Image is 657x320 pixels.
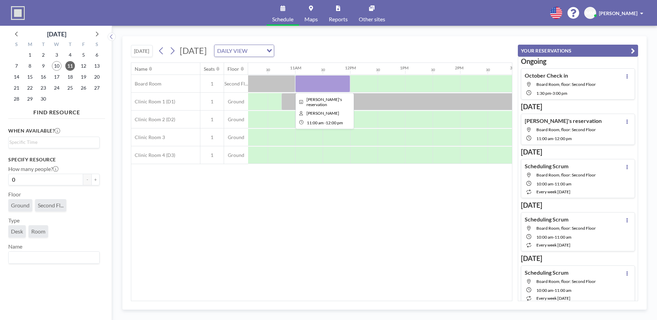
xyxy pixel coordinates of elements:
[65,72,75,82] span: Thursday, September 18, 2025
[525,72,568,79] h4: October Check in
[224,152,248,158] span: Ground
[63,41,77,49] div: T
[9,138,96,146] input: Search for option
[224,116,248,123] span: Ground
[521,254,635,263] h3: [DATE]
[131,81,162,87] span: Board Room
[307,120,324,125] span: 11:00 AM
[9,252,99,263] div: Search for option
[376,68,380,72] div: 30
[536,127,596,132] span: Board Room, floor: Second Floor
[131,99,175,105] span: Clinic Room 1 (D1)
[227,66,239,72] div: Floor
[536,279,596,284] span: Board Room, floor: Second Floor
[83,174,91,185] button: -
[536,181,553,186] span: 10:00 AM
[555,181,571,186] span: 11:00 AM
[518,45,638,57] button: YOUR RESERVATIONS
[536,91,551,96] span: 1:30 PM
[200,134,224,140] span: 1
[11,6,25,20] img: organization-logo
[326,120,343,125] span: 12:00 PM
[521,102,635,111] h3: [DATE]
[38,72,48,82] span: Tuesday, September 16, 2025
[321,68,325,72] div: 30
[307,97,342,107] span: Megan's reservation
[65,61,75,71] span: Thursday, September 11, 2025
[525,163,568,170] h4: Scheduling Scrum
[92,72,102,82] span: Saturday, September 20, 2025
[11,228,23,235] span: Desk
[38,94,48,104] span: Tuesday, September 30, 2025
[50,41,64,49] div: W
[12,61,21,71] span: Sunday, September 7, 2025
[25,94,35,104] span: Monday, September 29, 2025
[290,65,301,70] div: 11AM
[52,61,62,71] span: Wednesday, September 10, 2025
[131,116,175,123] span: Clinic Room 2 (D2)
[536,242,570,248] span: every week [DATE]
[586,10,595,16] span: MM
[307,111,339,116] span: Megan McSharry
[359,16,385,22] span: Other sites
[553,235,555,240] span: -
[52,50,62,60] span: Wednesday, September 3, 2025
[510,65,519,70] div: 3PM
[553,181,555,186] span: -
[536,235,553,240] span: 10:00 AM
[525,216,568,223] h4: Scheduling Scrum
[8,191,21,198] label: Floor
[25,61,35,71] span: Monday, September 8, 2025
[521,201,635,209] h3: [DATE]
[12,94,21,104] span: Sunday, September 28, 2025
[38,50,48,60] span: Tuesday, September 2, 2025
[38,61,48,71] span: Tuesday, September 9, 2025
[486,68,490,72] div: 30
[214,45,274,57] div: Search for option
[131,45,153,57] button: [DATE]
[77,41,90,49] div: F
[180,45,207,56] span: [DATE]
[249,46,263,55] input: Search for option
[79,72,88,82] span: Friday, September 19, 2025
[52,83,62,93] span: Wednesday, September 24, 2025
[131,152,175,158] span: Clinic Room 4 (D3)
[521,57,635,66] h3: Ongoing
[11,202,30,209] span: Ground
[204,66,215,72] div: Seats
[553,91,567,96] span: 3:00 PM
[525,269,568,276] h4: Scheduling Scrum
[8,165,58,172] label: How many people?
[400,65,409,70] div: 1PM
[266,68,270,72] div: 30
[304,16,318,22] span: Maps
[8,217,20,224] label: Type
[599,10,637,16] span: [PERSON_NAME]
[8,243,22,250] label: Name
[25,72,35,82] span: Monday, September 15, 2025
[224,99,248,105] span: Ground
[52,72,62,82] span: Wednesday, September 17, 2025
[200,152,224,158] span: 1
[324,120,326,125] span: -
[224,134,248,140] span: Ground
[12,83,21,93] span: Sunday, September 21, 2025
[38,83,48,93] span: Tuesday, September 23, 2025
[79,50,88,60] span: Friday, September 5, 2025
[555,235,571,240] span: 11:00 AM
[553,288,555,293] span: -
[47,29,66,39] div: [DATE]
[92,61,102,71] span: Saturday, September 13, 2025
[8,106,105,116] h4: FIND RESOURCE
[536,288,553,293] span: 10:00 AM
[90,41,103,49] div: S
[92,83,102,93] span: Saturday, September 27, 2025
[536,226,596,231] span: Board Room, floor: Second Floor
[9,253,96,262] input: Search for option
[216,46,249,55] span: DAILY VIEW
[536,296,570,301] span: every week [DATE]
[551,91,553,96] span: -
[8,157,100,163] h3: Specify resource
[10,41,23,49] div: S
[91,174,100,185] button: +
